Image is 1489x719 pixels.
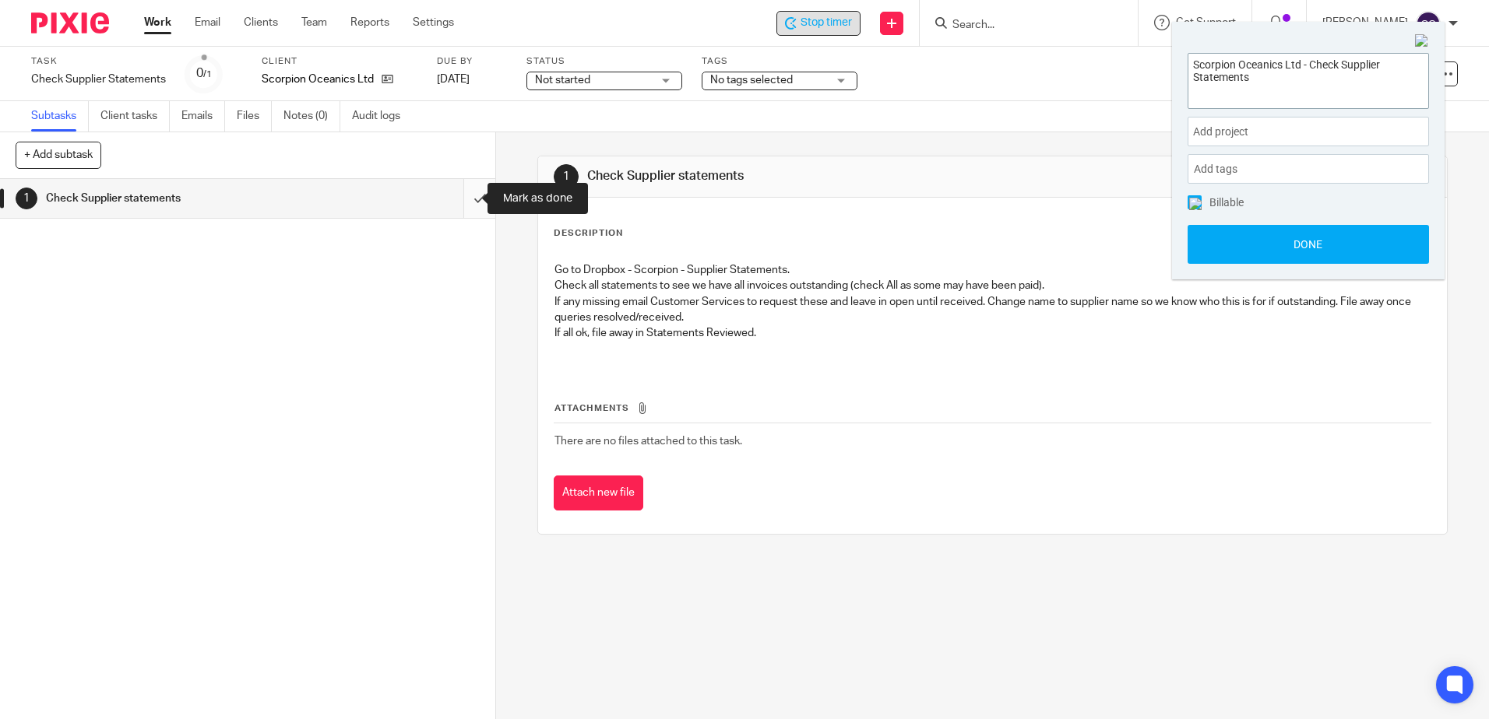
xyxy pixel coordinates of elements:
input: Search [951,19,1091,33]
label: Due by [437,55,507,68]
button: + Add subtask [16,142,101,168]
span: No tags selected [710,75,793,86]
div: 0 [196,65,212,82]
div: Check Supplier Statements [31,72,166,87]
span: Get Support [1176,17,1236,28]
img: Pixie [31,12,109,33]
small: /1 [203,70,212,79]
a: Work [144,15,171,30]
h1: Check Supplier statements [587,168,1026,184]
img: Close [1415,34,1429,48]
h1: Check Supplier statements [46,187,314,210]
a: Client tasks [100,101,170,132]
span: Stop timer [801,15,852,31]
p: Check all statements to see we have all invoices outstanding (check All as some may have been paid). [554,278,1430,293]
span: Billable [1209,197,1244,208]
span: Add tags [1194,157,1245,181]
a: Subtasks [31,101,89,132]
a: Clients [244,15,278,30]
div: 1 [554,164,579,189]
span: [DATE] [437,74,470,85]
textarea: Scorpion Oceanics Ltd - Check Supplier Statements [1188,54,1428,104]
a: Notes (0) [283,101,340,132]
span: Attachments [554,404,629,412]
a: Audit logs [352,101,412,132]
img: checked.png [1189,198,1202,210]
p: If any missing email Customer Services to request these and leave in open until received. Change ... [554,294,1430,326]
a: Settings [413,15,454,30]
label: Task [31,55,166,68]
a: Reports [350,15,389,30]
button: Done [1188,225,1429,264]
a: Emails [181,101,225,132]
span: Not started [535,75,590,86]
label: Client [262,55,417,68]
span: Add project [1193,124,1389,140]
div: 1 [16,188,37,209]
p: Go to Dropbox - Scorpion - Supplier Statements. [554,262,1430,278]
label: Tags [702,55,857,68]
p: Scorpion Oceanics Ltd [262,72,374,87]
p: Description [554,227,623,240]
button: Attach new file [554,475,643,510]
img: svg%3E [1416,11,1441,36]
div: Scorpion Oceanics Ltd - Check Supplier Statements [776,11,861,36]
a: Email [195,15,220,30]
a: Files [237,101,272,132]
p: [PERSON_NAME] [1322,15,1408,30]
p: If all ok, file away in Statements Reviewed. [554,325,1430,341]
span: There are no files attached to this task. [554,436,742,447]
label: Status [526,55,682,68]
a: Team [301,15,327,30]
